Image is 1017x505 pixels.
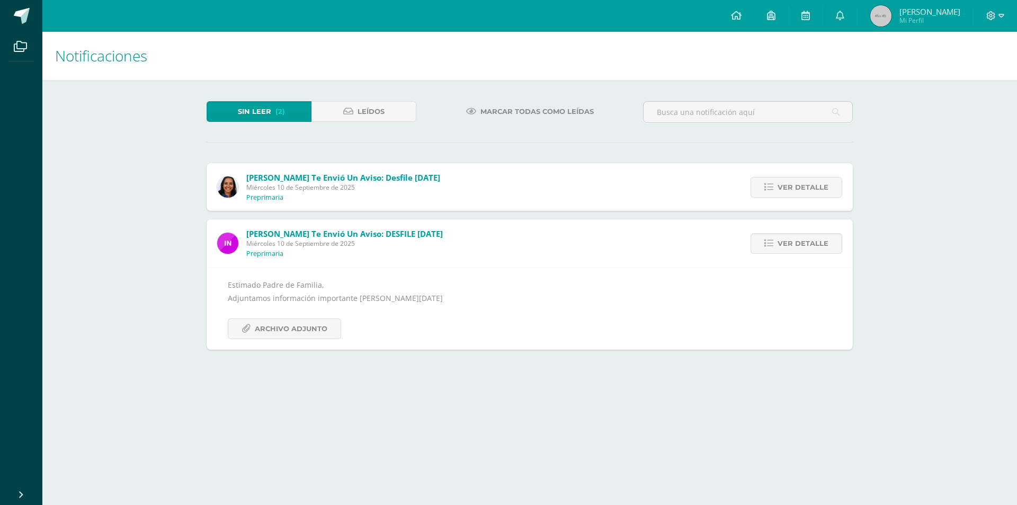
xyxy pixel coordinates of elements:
[644,102,852,122] input: Busca una notificación aquí
[55,46,147,66] span: Notificaciones
[246,193,283,202] p: Preprimaria
[778,234,828,253] span: Ver detalle
[246,250,283,258] p: Preprimaria
[228,278,832,339] div: Estimado Padre de Familia, Adjuntamos información importante [PERSON_NAME][DATE]
[870,5,891,26] img: 45x45
[246,172,440,183] span: [PERSON_NAME] te envió un aviso: Desfile [DATE]
[358,102,385,121] span: Leídos
[238,102,271,121] span: Sin leer
[899,6,960,17] span: [PERSON_NAME]
[217,176,238,198] img: 753ad19454036f687a336743bc38a894.png
[453,101,607,122] a: Marcar todas como leídas
[246,183,440,192] span: Miércoles 10 de Septiembre de 2025
[246,228,443,239] span: [PERSON_NAME] te envió un aviso: DESFILE [DATE]
[899,16,960,25] span: Mi Perfil
[275,102,285,121] span: (2)
[311,101,416,122] a: Leídos
[255,319,327,339] span: Archivo Adjunto
[217,233,238,254] img: 49dcc5f07bc63dd4e845f3f2a9293567.png
[228,318,341,339] a: Archivo Adjunto
[207,101,311,122] a: Sin leer(2)
[246,239,443,248] span: Miércoles 10 de Septiembre de 2025
[778,178,828,197] span: Ver detalle
[480,102,594,121] span: Marcar todas como leídas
